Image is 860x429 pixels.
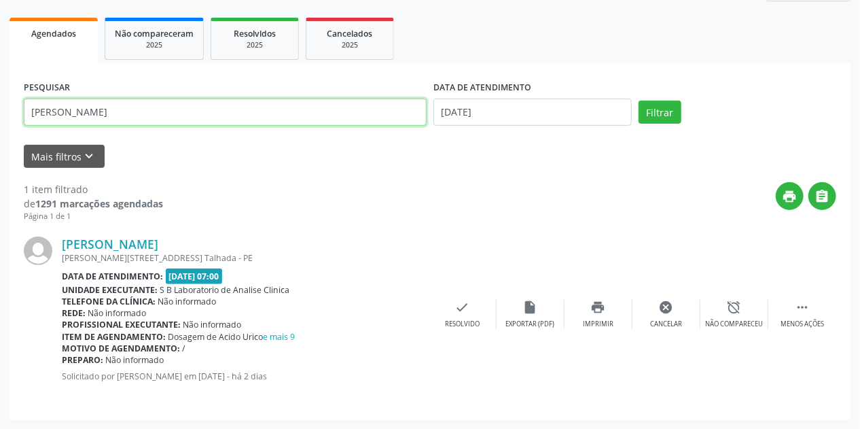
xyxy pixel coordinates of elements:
div: de [24,196,163,211]
button: Mais filtroskeyboard_arrow_down [24,145,105,169]
div: [PERSON_NAME][STREET_ADDRESS] Talhada - PE [62,252,429,264]
div: Imprimir [583,320,613,329]
div: 1 item filtrado [24,182,163,196]
div: Menos ações [781,320,824,329]
div: Cancelar [650,320,682,329]
i: insert_drive_file [523,300,538,315]
span: Cancelados [327,28,373,39]
b: Unidade executante: [62,284,158,296]
i:  [795,300,810,315]
strong: 1291 marcações agendadas [35,197,163,210]
div: Exportar (PDF) [506,320,555,329]
i: alarm_off [727,300,742,315]
p: Solicitado por [PERSON_NAME] em [DATE] - há 2 dias [62,371,429,382]
b: Data de atendimento: [62,271,163,282]
div: Resolvido [445,320,480,329]
input: Selecione um intervalo [433,99,632,126]
i: keyboard_arrow_down [82,149,97,164]
div: 2025 [115,40,194,50]
i:  [815,189,830,204]
span: Não informado [88,307,147,319]
div: 2025 [221,40,289,50]
b: Rede: [62,307,86,319]
i: print [591,300,606,315]
i: check [455,300,470,315]
span: Não informado [183,319,242,330]
label: DATA DE ATENDIMENTO [433,78,531,99]
span: Dosagem de Acido Urico [168,331,295,343]
i: cancel [659,300,674,315]
label: PESQUISAR [24,78,70,99]
b: Item de agendamento: [62,331,166,343]
b: Profissional executante: [62,319,181,330]
span: [DATE] 07:00 [166,269,223,284]
span: Não informado [106,354,164,366]
b: Preparo: [62,354,103,366]
span: / [183,343,186,354]
span: Não compareceram [115,28,194,39]
div: Não compareceu [705,320,763,329]
button: print [776,182,804,210]
span: Não informado [158,296,217,307]
div: Página 1 de 1 [24,211,163,222]
span: Resolvidos [234,28,276,39]
b: Telefone da clínica: [62,296,156,307]
a: e mais 9 [264,331,295,343]
span: Agendados [31,28,76,39]
b: Motivo de agendamento: [62,343,180,354]
button:  [808,182,836,210]
span: S B Laboratorio de Analise Clinica [160,284,290,296]
div: 2025 [316,40,384,50]
a: [PERSON_NAME] [62,237,158,252]
img: img [24,237,52,265]
input: Nome, CNS [24,99,427,126]
button: Filtrar [639,101,681,124]
i: print [783,189,798,204]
